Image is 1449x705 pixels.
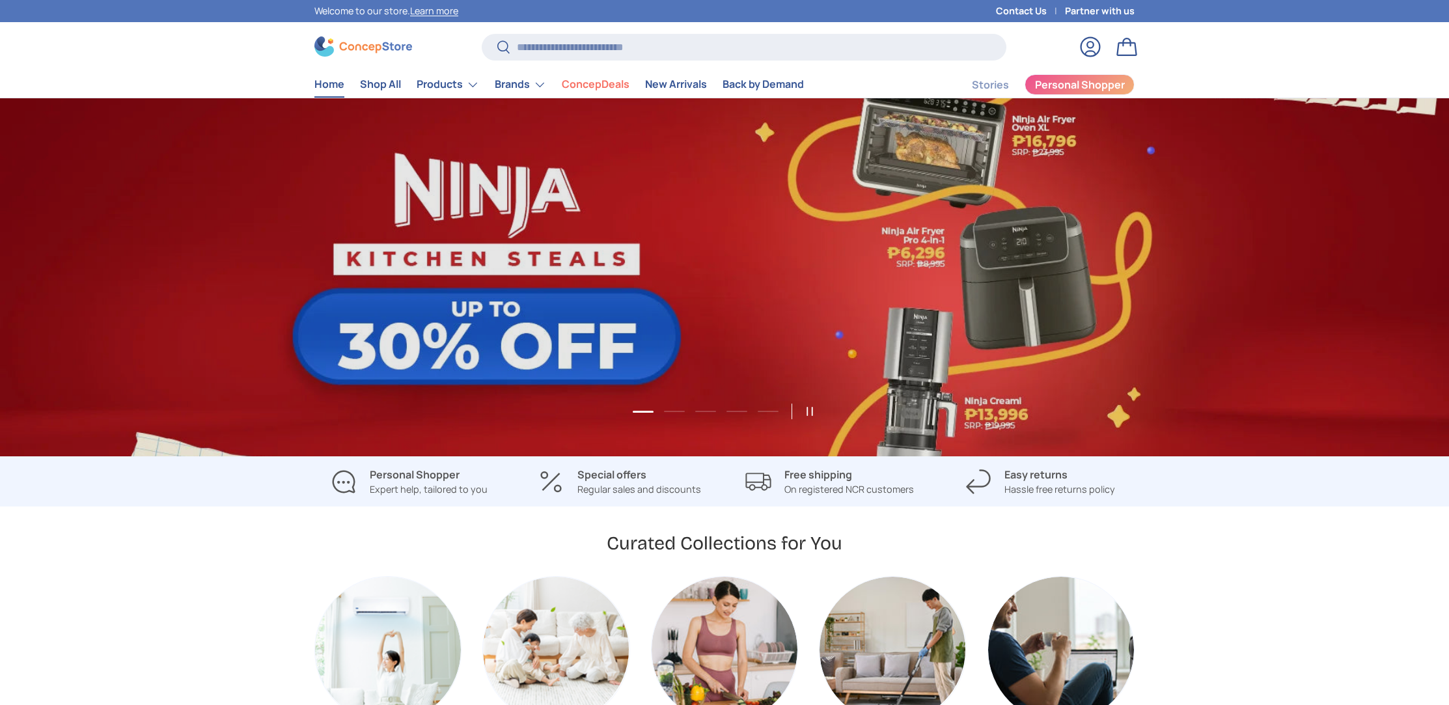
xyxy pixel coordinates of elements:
[723,72,804,97] a: Back by Demand
[360,72,401,97] a: Shop All
[370,482,488,497] p: Expert help, tailored to you
[487,72,554,98] summary: Brands
[941,72,1135,98] nav: Secondary
[1004,467,1068,482] strong: Easy returns
[1035,79,1125,90] span: Personal Shopper
[562,72,629,97] a: ConcepDeals
[314,467,504,497] a: Personal Shopper Expert help, tailored to you
[607,531,842,555] h2: Curated Collections for You
[1025,74,1135,95] a: Personal Shopper
[1004,482,1115,497] p: Hassle free returns policy
[314,36,412,57] img: ConcepStore
[370,467,460,482] strong: Personal Shopper
[495,72,546,98] a: Brands
[525,467,714,497] a: Special offers Regular sales and discounts
[972,72,1009,98] a: Stories
[784,482,914,497] p: On registered NCR customers
[945,467,1135,497] a: Easy returns Hassle free returns policy
[314,72,804,98] nav: Primary
[410,5,458,17] a: Learn more
[577,467,646,482] strong: Special offers
[735,467,924,497] a: Free shipping On registered NCR customers
[645,72,707,97] a: New Arrivals
[417,72,479,98] a: Products
[577,482,701,497] p: Regular sales and discounts
[314,72,344,97] a: Home
[409,72,487,98] summary: Products
[1065,4,1135,18] a: Partner with us
[996,4,1065,18] a: Contact Us
[784,467,852,482] strong: Free shipping
[314,4,458,18] p: Welcome to our store.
